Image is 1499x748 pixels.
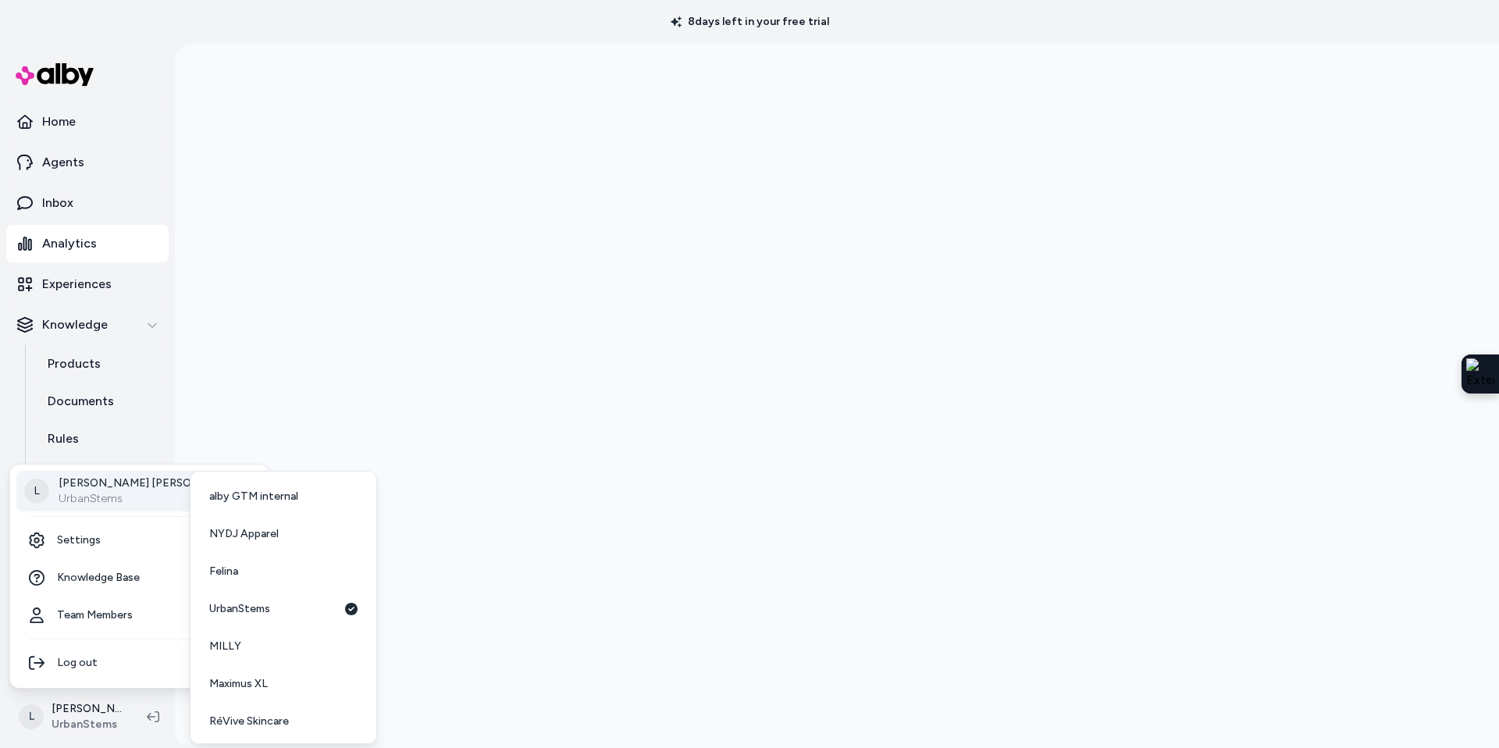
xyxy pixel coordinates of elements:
[209,714,289,729] span: RéVive Skincare
[209,601,270,617] span: UrbanStems
[209,639,241,654] span: MILLY
[209,676,268,692] span: Maximus XL
[209,564,238,579] span: Felina
[16,644,262,682] div: Log out
[16,522,262,559] a: Settings
[16,597,262,634] a: Team Members
[209,526,279,542] span: NYDJ Apparel
[59,491,242,507] p: UrbanStems
[24,479,49,504] span: L
[57,570,140,586] span: Knowledge Base
[209,489,298,504] span: alby GTM internal
[59,476,242,491] p: [PERSON_NAME] [PERSON_NAME]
